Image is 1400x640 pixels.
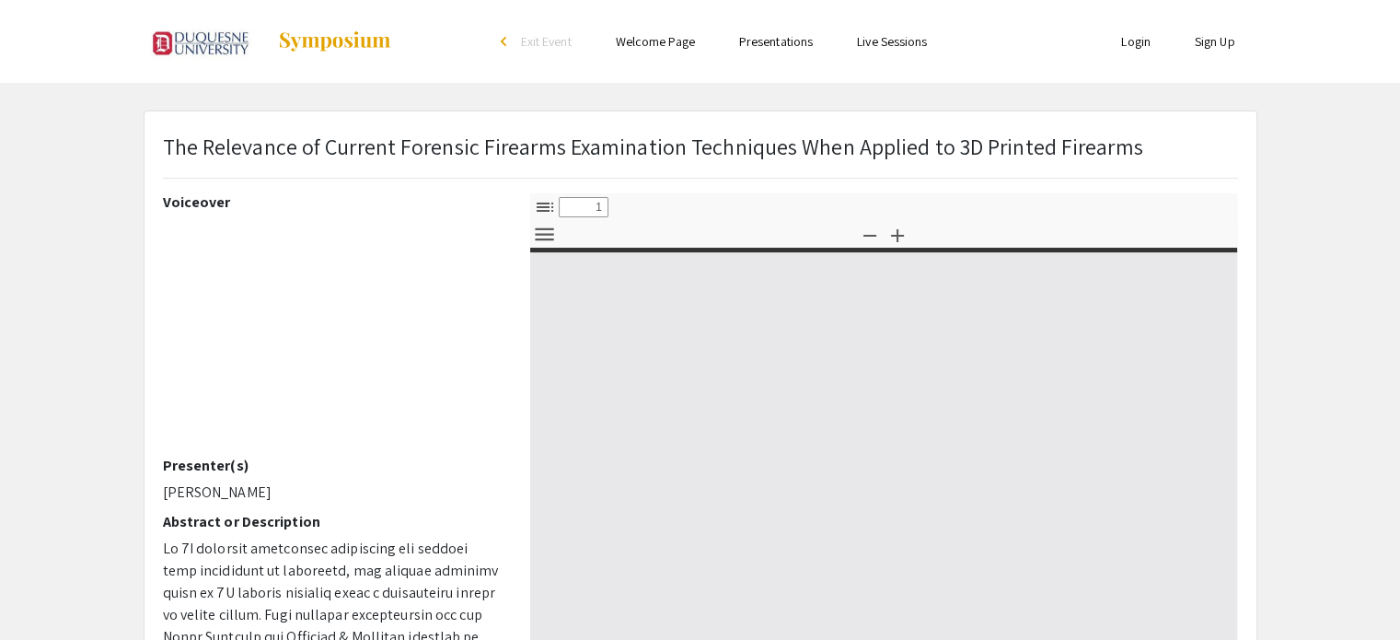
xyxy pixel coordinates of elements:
p: The Relevance of Current Forensic Firearms Examination Techniques When Applied to 3D Printed Fire... [163,130,1143,163]
a: Live Sessions [857,33,927,50]
h2: Abstract or Description [163,513,503,530]
span: Exit Event [521,33,572,50]
a: Sign Up [1195,33,1235,50]
button: Zoom Out [854,221,885,248]
div: arrow_back_ios [501,36,512,47]
input: Page [559,197,608,217]
button: Zoom In [882,221,913,248]
button: Tools [529,221,561,248]
img: Graduate Research Symposium 2022 [144,18,259,64]
p: [PERSON_NAME] [163,482,503,504]
iframe: Zara Ellen Wenzinger [163,218,503,457]
a: Presentations [739,33,813,50]
h2: Voiceover [163,193,503,211]
a: Login [1121,33,1151,50]
img: Symposium by ForagerOne [277,30,392,52]
button: Toggle Sidebar [529,193,561,220]
a: Welcome Page [616,33,695,50]
h2: Presenter(s) [163,457,503,474]
a: Graduate Research Symposium 2022 [144,18,392,64]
